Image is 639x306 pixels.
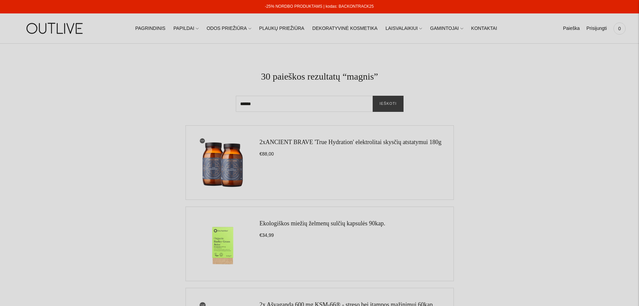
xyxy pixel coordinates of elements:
[614,21,626,36] a: 0
[135,21,165,36] a: PAGRINDINIS
[260,151,274,157] span: €88,00
[27,71,612,82] h1: 30 paieškos rezultatų “magnis”
[260,139,442,145] a: 2xANCIENT BRAVE 'True Hydration' elektrolitai skysčių atstatymui 180g
[312,21,377,36] a: DEKORATYVINĖ KOSMETIKA
[563,21,580,36] a: Paieška
[260,232,274,238] span: €34,99
[430,21,463,36] a: GAMINTOJAI
[373,96,403,112] button: Ieškoti
[207,21,251,36] a: ODOS PRIEŽIŪRA
[471,21,497,36] a: KONTAKTAI
[259,21,305,36] a: PLAUKŲ PRIEŽIŪRA
[385,21,422,36] a: LAISVALAIKIUI
[265,4,374,9] a: -25% NORDBO PRODUKTAMS | kodas: BACKONTRACK25
[13,17,97,40] img: OUTLIVE
[586,21,607,36] a: Prisijungti
[615,24,624,33] span: 0
[173,21,199,36] a: PAPILDAI
[260,220,385,227] a: Ekologiškos miežių želmenų sulčių kapsulės 90kap.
